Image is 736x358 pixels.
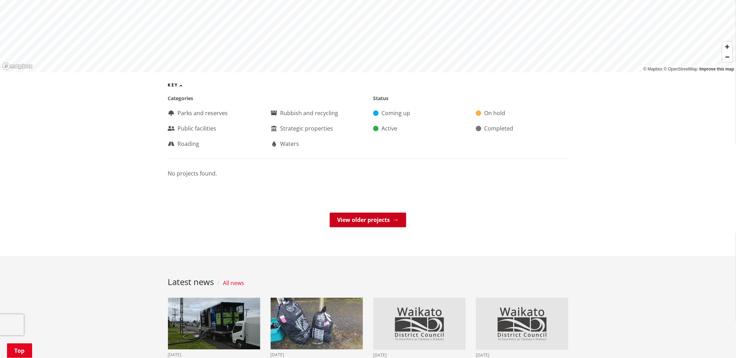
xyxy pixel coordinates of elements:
a: Mapbox [643,67,663,72]
img: 20250825_074435 [271,298,363,350]
time: [DATE] [271,353,363,357]
div: Completed [476,125,568,133]
a: View older projects [330,213,406,228]
div: Waters [271,140,363,148]
img: No image supplied [374,298,465,350]
time: [DATE] [168,353,260,357]
button: Zoom out [722,52,733,62]
button: Zoom in [722,42,733,52]
button: Key [168,83,183,88]
a: Improve this map [700,67,734,72]
div: Categories [168,95,363,102]
div: Coming up [373,109,466,118]
a: OpenStreetMap [664,67,698,72]
div: Public facilities [168,125,260,133]
div: Rubbish and recycling [271,109,363,118]
img: No image supplied [476,298,568,350]
h3: Latest news [168,277,214,288]
time: [DATE] [373,353,466,358]
div: On hold [476,109,568,118]
p: No projects found. [168,170,568,178]
div: Parks and reserves [168,109,260,118]
iframe: Messenger Launcher [704,329,729,354]
a: Top [7,343,32,358]
span: / [218,279,220,288]
time: [DATE] [476,353,568,358]
div: Status [373,95,568,102]
img: NO-DES unit flushing water pipes in Huntly [168,298,260,350]
a: All news [223,279,245,288]
div: Roading [168,140,260,148]
a: Mapbox homepage [2,62,33,70]
div: Active [373,125,466,133]
div: Strategic properties [271,125,363,133]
